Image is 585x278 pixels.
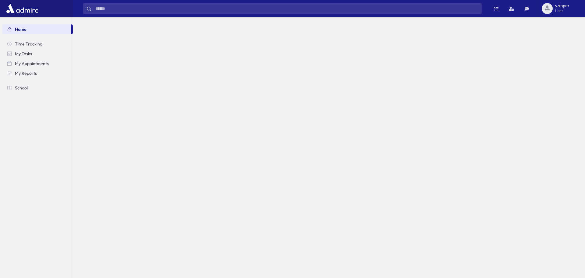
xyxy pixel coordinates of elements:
[2,59,73,68] a: My Appointments
[15,41,42,47] span: Time Tracking
[2,24,71,34] a: Home
[2,83,73,93] a: School
[15,70,37,76] span: My Reports
[15,51,32,56] span: My Tasks
[5,2,40,15] img: AdmirePro
[15,27,27,32] span: Home
[15,85,28,91] span: School
[2,39,73,49] a: Time Tracking
[15,61,49,66] span: My Appointments
[2,68,73,78] a: My Reports
[555,4,569,9] span: szipper
[555,9,569,13] span: User
[92,3,481,14] input: Search
[2,49,73,59] a: My Tasks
